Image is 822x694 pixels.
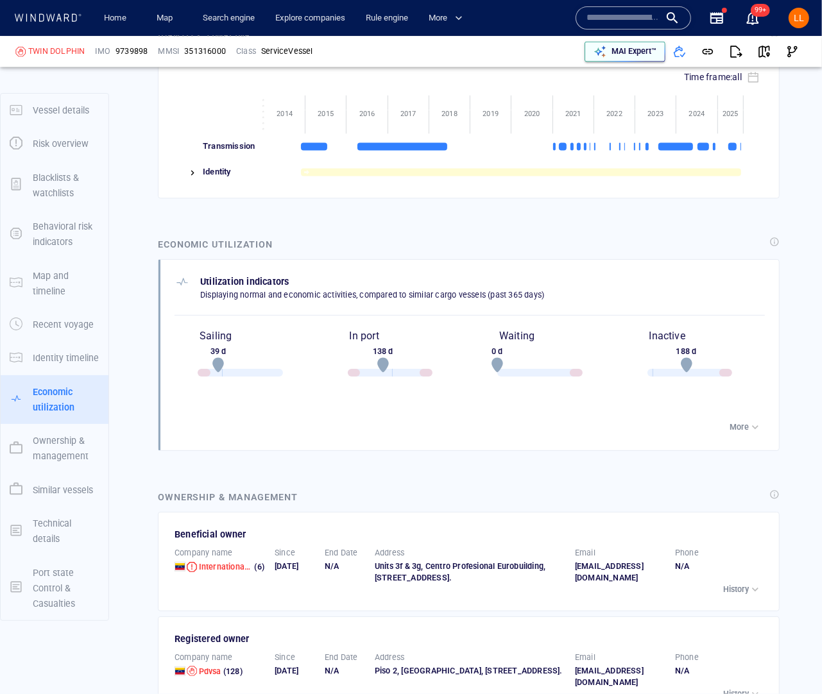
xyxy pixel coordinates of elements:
[151,7,182,30] a: Map
[6,13,63,32] div: Activity timeline
[6,253,40,268] span: [DATE] 04:33
[6,170,172,244] dl: [DATE] 03:45Destination ChangePORT OF [GEOGRAPHIC_DATA] ANCHLPORT OF [GEOGRAPHIC_DATA] ANCHO
[178,324,293,346] button: 1 day[DATE]-[DATE]
[221,666,243,677] span: (128)
[745,10,760,26] button: 99+
[424,7,474,30] button: More
[6,22,172,96] dl: PORT OF [GEOGRAPHIC_DATA] ANCHLPORT OF [GEOGRAPHIC_DATA] ANCHO
[199,561,264,573] a: International Offshore Engineering & Development (ioed) Co. Ca (6)
[675,561,765,572] div: N/A
[325,665,364,677] div: N/A
[751,4,770,17] span: 99+
[1,178,108,190] a: Blacklists & watchlists
[325,652,358,663] p: End Date
[158,489,298,505] div: Ownership & management
[261,46,313,57] div: ServiceVessel
[15,46,26,56] div: Sanctioned
[200,330,315,342] div: Sailing
[210,346,227,357] p: 39 d
[275,665,314,677] div: [DATE]
[511,110,552,118] div: 2020
[99,7,132,30] a: Home
[33,136,89,151] p: Risk overview
[33,103,89,118] p: Vessel details
[767,636,812,684] iframe: Chat
[198,7,260,30] a: Search engine
[33,384,99,416] p: Economic utilization
[176,379,232,394] a: Mapbox logo
[28,46,85,57] span: TWIN DOLPHIN
[116,46,148,57] span: 9739898
[388,110,429,118] div: 2017
[200,289,544,301] p: Displaying normal and economic activities, compared to similar cargo vessels (past 365 days)
[189,330,209,339] span: 1 day
[33,317,94,332] p: Recent voyage
[1,524,108,536] a: Technical details
[1,94,108,127] button: Vessel details
[60,367,172,386] span: PORT OF [GEOGRAPHIC_DATA] ANCHO
[529,46,548,65] div: Focus on vessel path
[732,72,742,82] span: all
[33,433,99,464] p: Ownership & management
[750,37,778,65] button: View on map
[60,293,172,312] span: PORT OF [GEOGRAPHIC_DATA] ANCHL
[429,110,470,118] div: 2018
[199,133,264,159] div: Transmission
[694,37,722,65] button: Get link
[275,561,314,572] div: [DATE]
[730,421,749,433] p: More
[6,96,172,170] dl: [DATE] 03:15Destination ChangePORT OF [GEOGRAPHIC_DATA] ANCHOPORT OF [GEOGRAPHIC_DATA] ANCHL
[33,350,99,366] p: Identity timeline
[726,418,765,436] button: More
[635,110,676,118] div: 2023
[1,259,108,309] button: Map and timeline
[33,482,93,498] p: Similar vessels
[187,167,198,178] img: svg+xml;base64,PHN2ZyB4bWxucz0iaHR0cDovL3d3dy53My5vcmcvMjAwMC9zdmciIHdpZHRoPSIyNCIgaGVpZ2h0PSIyNC...
[60,117,172,136] span: PORT OF [GEOGRAPHIC_DATA] ANCHO
[361,7,413,30] a: Rule engine
[745,10,760,26] div: Notification center
[1,308,108,341] button: Recent voyage
[684,72,742,82] span: Time frame:
[95,46,110,57] p: IMO
[264,110,305,118] div: 2014
[6,105,40,121] span: [DATE] 03:15
[1,127,108,160] button: Risk overview
[252,561,264,573] span: (6)
[275,547,295,559] p: Since
[375,547,404,559] p: Address
[1,137,108,149] a: Risk overview
[175,527,765,542] div: Beneficial owner
[175,547,232,559] p: Company name
[1,473,108,507] button: Similar vessels
[567,46,588,65] button: Create an AOI.
[429,11,463,26] span: More
[1,318,108,330] a: Recent voyage
[325,561,364,572] div: N/A
[6,317,172,391] dl: [DATE] 05:09Destination ChangePORT OF [GEOGRAPHIC_DATA] ANCHLPORT OF [GEOGRAPHIC_DATA] ANCHO
[594,110,635,118] div: 2022
[60,338,172,357] span: PORT OF [GEOGRAPHIC_DATA] ANCHL
[567,46,588,65] div: tooltips.createAOI
[178,359,223,373] div: 1000km
[1,103,108,115] a: Vessel details
[350,330,465,342] div: In port
[722,37,750,65] button: Export report
[720,580,765,598] button: History
[33,268,99,300] p: Map and timeline
[375,652,404,663] p: Address
[1,341,108,375] button: Identity timeline
[1,507,108,556] button: Technical details
[141,13,151,32] div: Compliance Activities
[585,41,665,62] button: MAI Expert™
[575,561,665,584] div: [EMAIL_ADDRESS][DOMAIN_NAME]
[158,46,179,57] p: MMSI
[665,37,694,65] button: Add to vessel list
[60,179,130,189] span: Destination Change
[575,652,595,663] p: Email
[1,210,108,259] button: Behavioral risk indicators
[649,330,765,342] div: Inactive
[723,584,749,595] p: History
